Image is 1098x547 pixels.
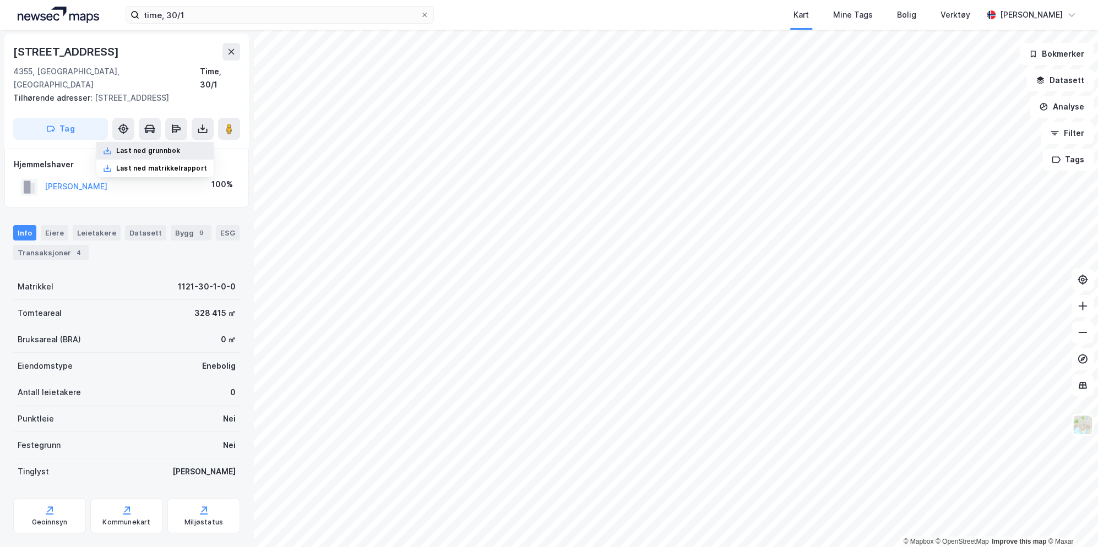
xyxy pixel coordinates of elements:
[178,280,236,293] div: 1121-30-1-0-0
[116,146,180,155] div: Last ned grunnbok
[221,333,236,346] div: 0 ㎡
[18,307,62,320] div: Tomteareal
[13,245,89,260] div: Transaksjoner
[196,227,207,238] div: 9
[897,8,916,21] div: Bolig
[13,118,108,140] button: Tag
[223,412,236,425] div: Nei
[139,7,420,23] input: Søk på adresse, matrikkel, gårdeiere, leietakere eller personer
[171,225,211,240] div: Bygg
[223,439,236,452] div: Nei
[13,91,231,105] div: [STREET_ADDRESS]
[1043,494,1098,547] div: Kontrollprogram for chat
[18,412,54,425] div: Punktleie
[936,538,989,545] a: OpenStreetMap
[41,225,68,240] div: Eiere
[14,158,240,171] div: Hjemmelshaver
[793,8,809,21] div: Kart
[73,225,121,240] div: Leietakere
[1030,96,1094,118] button: Analyse
[102,518,150,527] div: Kommunekart
[833,8,873,21] div: Mine Tags
[216,225,240,240] div: ESG
[13,225,36,240] div: Info
[13,93,95,102] span: Tilhørende adresser:
[125,225,166,240] div: Datasett
[230,386,236,399] div: 0
[73,247,84,258] div: 4
[18,359,73,373] div: Eiendomstype
[211,178,233,191] div: 100%
[200,65,240,91] div: Time, 30/1
[1041,122,1094,144] button: Filter
[18,7,99,23] img: logo.a4113a55bc3d86da70a041830d287a7e.svg
[194,307,236,320] div: 328 415 ㎡
[13,65,200,91] div: 4355, [GEOGRAPHIC_DATA], [GEOGRAPHIC_DATA]
[903,538,933,545] a: Mapbox
[992,538,1046,545] a: Improve this map
[18,439,61,452] div: Festegrunn
[202,359,236,373] div: Enebolig
[1026,69,1094,91] button: Datasett
[18,386,81,399] div: Antall leietakere
[941,8,970,21] div: Verktøy
[184,518,223,527] div: Miljøstatus
[172,465,236,478] div: [PERSON_NAME]
[1072,414,1093,435] img: Z
[32,518,68,527] div: Geoinnsyn
[1042,149,1094,171] button: Tags
[116,164,207,173] div: Last ned matrikkelrapport
[13,43,121,61] div: [STREET_ADDRESS]
[18,465,49,478] div: Tinglyst
[1000,8,1063,21] div: [PERSON_NAME]
[1019,43,1094,65] button: Bokmerker
[1043,494,1098,547] iframe: Chat Widget
[18,280,53,293] div: Matrikkel
[18,333,81,346] div: Bruksareal (BRA)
